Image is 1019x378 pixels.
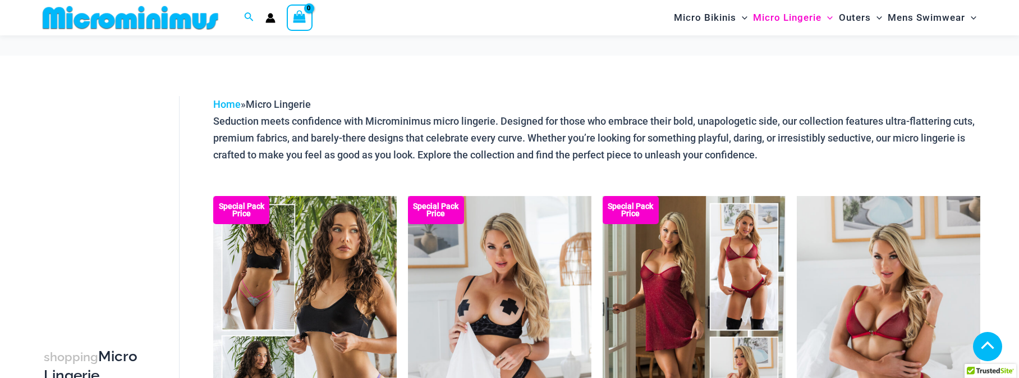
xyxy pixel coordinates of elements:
[246,98,311,110] span: Micro Lingerie
[38,5,223,30] img: MM SHOP LOGO FLAT
[836,3,885,32] a: OutersMenu ToggleMenu Toggle
[213,98,241,110] a: Home
[671,3,750,32] a: Micro BikinisMenu ToggleMenu Toggle
[821,3,833,32] span: Menu Toggle
[603,203,659,217] b: Special Pack Price
[669,2,981,34] nav: Site Navigation
[885,3,979,32] a: Mens SwimwearMenu ToggleMenu Toggle
[265,13,276,23] a: Account icon link
[888,3,965,32] span: Mens Swimwear
[213,203,269,217] b: Special Pack Price
[244,11,254,25] a: Search icon link
[965,3,976,32] span: Menu Toggle
[44,87,145,312] iframe: TrustedSite Certified
[287,4,313,30] a: View Shopping Cart, empty
[213,98,311,110] span: »
[839,3,871,32] span: Outers
[753,3,821,32] span: Micro Lingerie
[44,350,98,364] span: shopping
[871,3,882,32] span: Menu Toggle
[674,3,736,32] span: Micro Bikinis
[736,3,747,32] span: Menu Toggle
[750,3,836,32] a: Micro LingerieMenu ToggleMenu Toggle
[408,203,464,217] b: Special Pack Price
[213,113,980,163] p: Seduction meets confidence with Microminimus micro lingerie. Designed for those who embrace their...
